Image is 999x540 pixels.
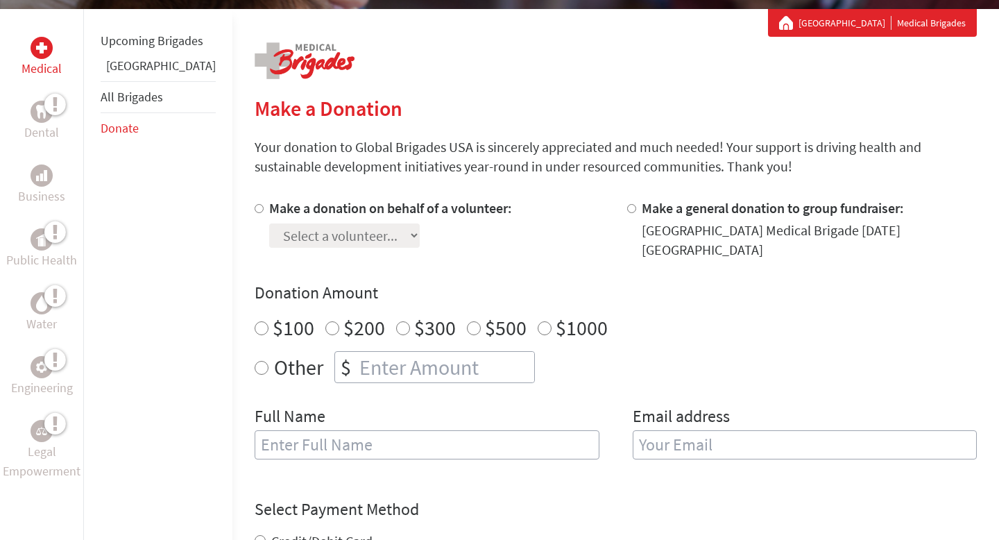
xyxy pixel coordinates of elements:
[36,233,47,246] img: Public Health
[335,352,357,382] div: $
[101,113,216,144] li: Donate
[31,356,53,378] div: Engineering
[101,81,216,113] li: All Brigades
[11,378,73,398] p: Engineering
[101,120,139,136] a: Donate
[779,16,966,30] div: Medical Brigades
[101,56,216,81] li: Panama
[255,137,977,176] p: Your donation to Global Brigades USA is sincerely appreciated and much needed! Your support is dr...
[255,430,599,459] input: Enter Full Name
[26,292,57,334] a: WaterWater
[255,405,325,430] label: Full Name
[255,498,977,521] h4: Select Payment Method
[26,314,57,334] p: Water
[36,42,47,53] img: Medical
[357,352,534,382] input: Enter Amount
[255,282,977,304] h4: Donation Amount
[274,351,323,383] label: Other
[485,314,527,341] label: $500
[3,420,80,481] a: Legal EmpowermentLegal Empowerment
[255,96,977,121] h2: Make a Donation
[22,37,62,78] a: MedicalMedical
[31,164,53,187] div: Business
[633,430,977,459] input: Your Email
[642,199,904,217] label: Make a general donation to group fundraiser:
[633,405,730,430] label: Email address
[343,314,385,341] label: $200
[36,170,47,181] img: Business
[31,37,53,59] div: Medical
[36,362,47,373] img: Engineering
[101,33,203,49] a: Upcoming Brigades
[799,16,891,30] a: [GEOGRAPHIC_DATA]
[3,442,80,481] p: Legal Empowerment
[18,187,65,206] p: Business
[255,42,355,79] img: logo-medical.png
[6,228,77,270] a: Public HealthPublic Health
[31,228,53,251] div: Public Health
[642,221,977,260] div: [GEOGRAPHIC_DATA] Medical Brigade [DATE] [GEOGRAPHIC_DATA]
[31,292,53,314] div: Water
[36,427,47,435] img: Legal Empowerment
[106,58,216,74] a: [GEOGRAPHIC_DATA]
[101,26,216,56] li: Upcoming Brigades
[556,314,608,341] label: $1000
[24,123,59,142] p: Dental
[36,295,47,311] img: Water
[11,356,73,398] a: EngineeringEngineering
[6,251,77,270] p: Public Health
[101,89,163,105] a: All Brigades
[36,105,47,118] img: Dental
[31,101,53,123] div: Dental
[22,59,62,78] p: Medical
[269,199,512,217] label: Make a donation on behalf of a volunteer:
[31,420,53,442] div: Legal Empowerment
[24,101,59,142] a: DentalDental
[18,164,65,206] a: BusinessBusiness
[414,314,456,341] label: $300
[273,314,314,341] label: $100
